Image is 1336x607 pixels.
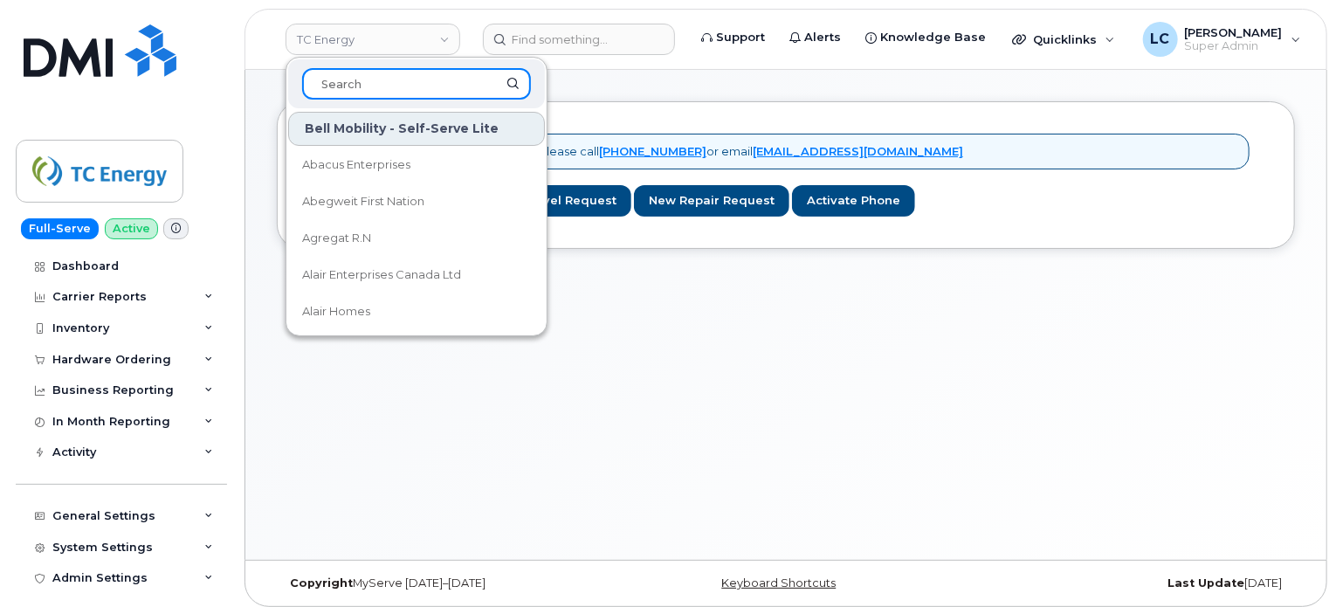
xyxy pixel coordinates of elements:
iframe: Messenger Launcher [1260,531,1323,594]
div: Bell Mobility - Self-Serve Lite [288,112,545,146]
a: Activate Phone [792,185,915,217]
input: Search [302,68,531,100]
span: Abegweit First Nation [302,193,424,210]
span: Alair Enterprises Canada Ltd [302,266,461,284]
a: New Travel Request [477,185,631,217]
p: If you need to activate your phone, please call or email [339,143,963,160]
span: Alair Homes [302,303,370,321]
a: Agregat R.N [288,221,545,256]
a: New Repair Request [634,185,789,217]
div: MyServe [DATE]–[DATE] [277,576,616,590]
a: [PHONE_NUMBER] [599,144,706,158]
a: [EMAIL_ADDRESS][DOMAIN_NAME] [753,144,963,158]
strong: Last Update [1167,576,1244,590]
a: Abegweit First Nation [288,184,545,219]
span: Abacus Enterprises [302,156,410,174]
div: [DATE] [955,576,1295,590]
a: Alair Enterprises Canada Ltd [288,258,545,293]
strong: Copyright [290,576,353,590]
span: Agregat R.N [302,230,371,247]
a: Keyboard Shortcuts [721,576,836,590]
a: Alair Homes [288,294,545,329]
a: Abacus Enterprises [288,148,545,183]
